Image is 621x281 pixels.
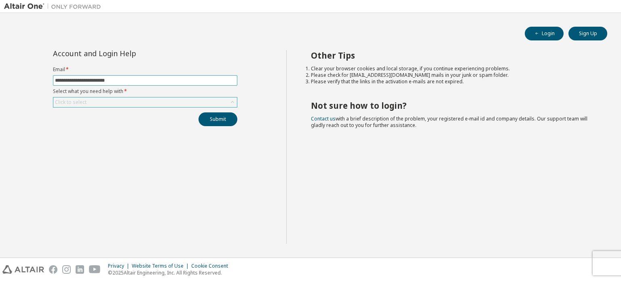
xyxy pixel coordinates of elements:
img: instagram.svg [62,265,71,274]
img: altair_logo.svg [2,265,44,274]
li: Please check for [EMAIL_ADDRESS][DOMAIN_NAME] mails in your junk or spam folder. [311,72,593,78]
p: © 2025 Altair Engineering, Inc. All Rights Reserved. [108,269,233,276]
button: Sign Up [568,27,607,40]
img: youtube.svg [89,265,101,274]
h2: Not sure how to login? [311,100,593,111]
div: Click to select [53,97,237,107]
a: Contact us [311,115,336,122]
img: facebook.svg [49,265,57,274]
img: linkedin.svg [76,265,84,274]
div: Cookie Consent [191,263,233,269]
li: Clear your browser cookies and local storage, if you continue experiencing problems. [311,65,593,72]
button: Login [525,27,564,40]
div: Account and Login Help [53,50,201,57]
div: Website Terms of Use [132,263,191,269]
h2: Other Tips [311,50,593,61]
button: Submit [199,112,237,126]
label: Email [53,66,237,73]
div: Click to select [55,99,87,106]
label: Select what you need help with [53,88,237,95]
img: Altair One [4,2,105,11]
span: with a brief description of the problem, your registered e-mail id and company details. Our suppo... [311,115,587,129]
div: Privacy [108,263,132,269]
li: Please verify that the links in the activation e-mails are not expired. [311,78,593,85]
